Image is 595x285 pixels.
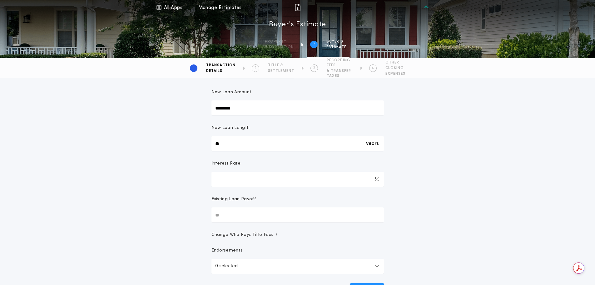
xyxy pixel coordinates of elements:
[269,20,326,30] h1: Buyer's Estimate
[211,125,250,131] p: New Loan Length
[327,58,353,68] span: RECORDING FEES
[294,4,301,11] img: img
[265,39,294,44] span: Property
[206,69,236,74] span: DETAILS
[313,66,315,71] h2: 3
[193,66,194,71] h2: 1
[211,232,384,238] button: Change Who Pays Title Fees
[254,66,256,71] h2: 2
[385,60,405,65] span: OTHER
[372,66,374,71] h2: 4
[415,4,437,11] img: vs-icon
[326,39,346,44] span: BUYER'S
[327,69,353,79] span: & TRANSFER TAXES
[268,69,294,74] span: SETTLEMENT
[211,100,384,115] input: New Loan Amount
[211,232,279,238] span: Change Who Pays Title Fees
[215,262,238,270] p: 0 selected
[268,63,294,68] span: TITLE &
[211,259,384,274] button: 0 selected
[211,196,256,202] p: Existing Loan Payoff
[366,136,379,151] div: years
[326,45,346,50] span: ESTIMATE
[313,42,315,47] h2: 2
[211,247,384,254] p: Endorsements
[211,172,384,187] input: Interest Rate
[385,71,405,76] span: EXPENSES
[206,63,236,68] span: TRANSACTION
[211,89,252,95] p: New Loan Amount
[211,207,384,222] input: Existing Loan Payoff
[265,45,294,50] span: information
[385,66,405,71] span: CLOSING
[211,160,241,167] p: Interest Rate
